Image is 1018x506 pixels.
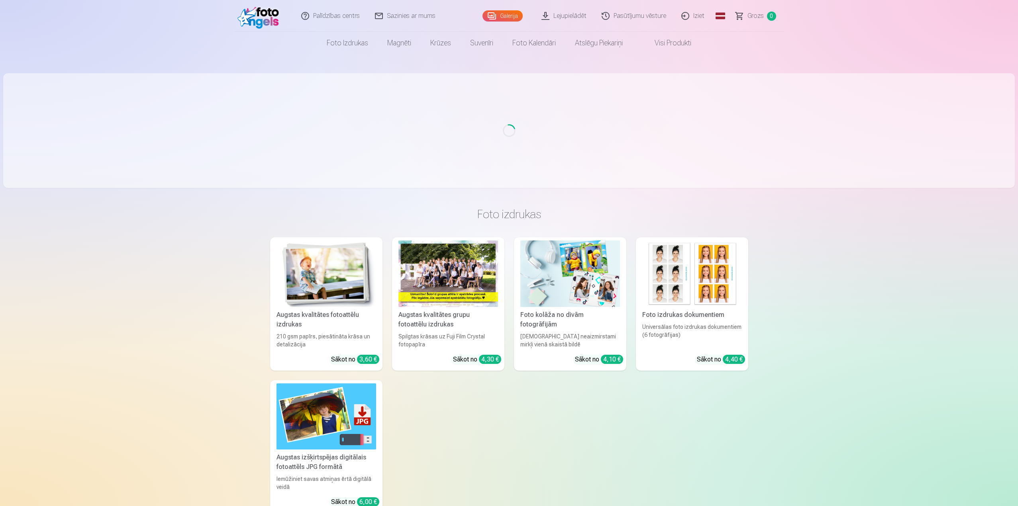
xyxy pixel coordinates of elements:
a: Augstas kvalitātes fotoattēlu izdrukasAugstas kvalitātes fotoattēlu izdrukas210 gsm papīrs, piesā... [270,237,382,371]
a: Atslēgu piekariņi [565,32,632,54]
div: Augstas kvalitātes grupu fotoattēlu izdrukas [395,310,501,329]
div: Foto izdrukas dokumentiem [639,310,745,320]
div: 4,10 € [601,355,623,364]
div: Sākot no [697,355,745,364]
span: Grozs [747,11,764,21]
div: Sākot no [453,355,501,364]
div: 210 gsm papīrs, piesātināta krāsa un detalizācija [273,332,379,348]
a: Visi produkti [632,32,701,54]
a: Augstas kvalitātes grupu fotoattēlu izdrukasSpilgtas krāsas uz Fuji Film Crystal fotopapīraSākot ... [392,237,504,371]
a: Magnēti [378,32,421,54]
a: Foto kalendāri [503,32,565,54]
a: Krūzes [421,32,461,54]
h3: Foto izdrukas [277,207,742,221]
div: 4,40 € [723,355,745,364]
div: Augstas izšķirtspējas digitālais fotoattēls JPG formātā [273,453,379,472]
div: Spilgtas krāsas uz Fuji Film Crystal fotopapīra [395,332,501,348]
a: Foto izdrukas [317,32,378,54]
div: Sākot no [575,355,623,364]
div: [DEMOGRAPHIC_DATA] neaizmirstami mirkļi vienā skaistā bildē [517,332,623,348]
img: Foto kolāža no divām fotogrāfijām [520,240,620,307]
div: Foto kolāža no divām fotogrāfijām [517,310,623,329]
a: Suvenīri [461,32,503,54]
div: Universālas foto izdrukas dokumentiem (6 fotogrāfijas) [639,323,745,348]
img: Augstas kvalitātes fotoattēlu izdrukas [277,240,376,307]
div: Sākot no [331,355,379,364]
img: /fa1 [237,3,283,29]
img: Foto izdrukas dokumentiem [642,240,742,307]
div: Augstas kvalitātes fotoattēlu izdrukas [273,310,379,329]
span: 0 [767,12,776,21]
a: Foto izdrukas dokumentiemFoto izdrukas dokumentiemUniversālas foto izdrukas dokumentiem (6 fotogr... [636,237,748,371]
a: Foto kolāža no divām fotogrāfijāmFoto kolāža no divām fotogrāfijām[DEMOGRAPHIC_DATA] neaizmirstam... [514,237,626,371]
div: Iemūžiniet savas atmiņas ērtā digitālā veidā [273,475,379,491]
img: Augstas izšķirtspējas digitālais fotoattēls JPG formātā [277,383,376,450]
a: Galerija [483,10,523,21]
div: 4,30 € [479,355,501,364]
div: 3,60 € [357,355,379,364]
